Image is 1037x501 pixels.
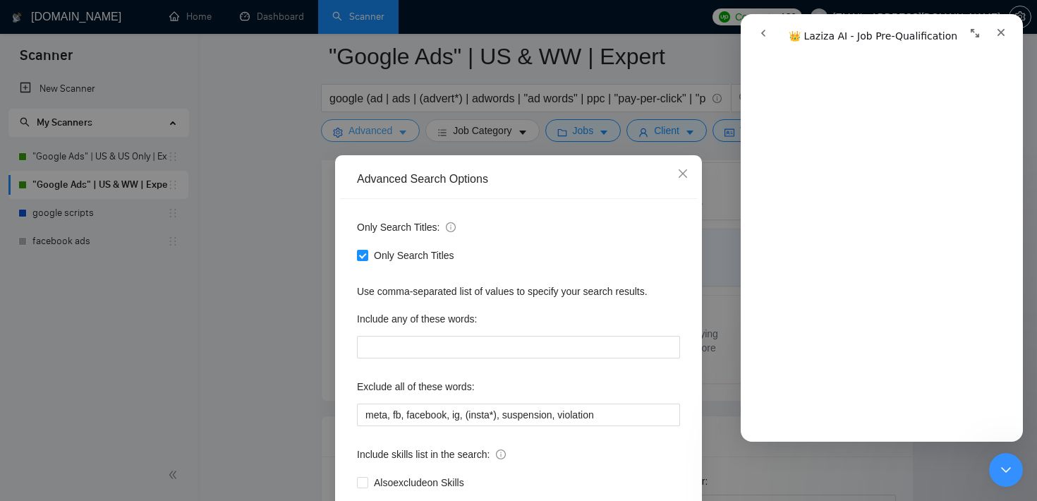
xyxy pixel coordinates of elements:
[989,453,1023,487] iframe: Intercom live chat
[446,222,456,232] span: info-circle
[496,449,506,459] span: info-circle
[357,219,456,235] span: Only Search Titles:
[357,171,680,187] div: Advanced Search Options
[357,284,680,299] div: Use comma-separated list of values to specify your search results.
[357,447,506,462] span: Include skills list in the search:
[677,168,689,179] span: close
[357,308,477,330] label: Include any of these words:
[664,155,702,193] button: Close
[357,375,475,398] label: Exclude all of these words:
[368,475,470,490] span: Also exclude on Skills
[741,14,1023,442] iframe: Intercom live chat
[368,248,460,263] span: Only Search Titles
